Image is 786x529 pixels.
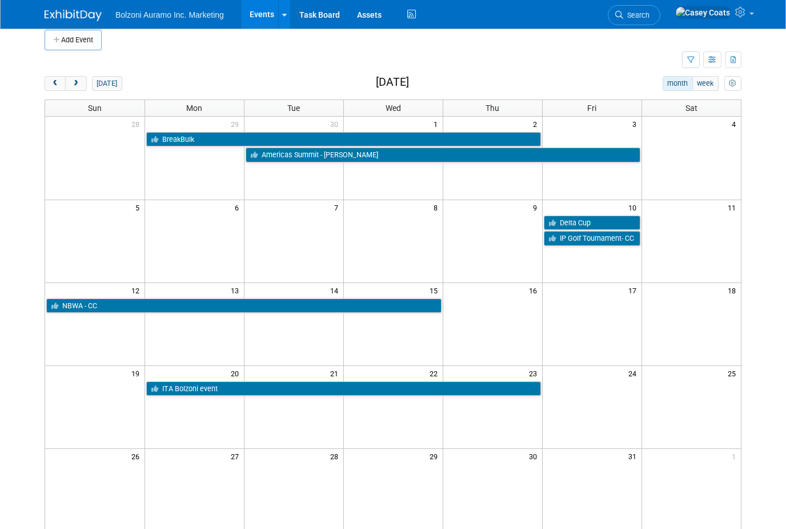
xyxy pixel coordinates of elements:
[130,283,145,297] span: 12
[627,449,641,463] span: 31
[230,449,244,463] span: 27
[432,117,443,131] span: 1
[428,449,443,463] span: 29
[544,216,640,230] a: Delta Cup
[627,200,641,214] span: 10
[376,76,409,89] h2: [DATE]
[729,80,736,87] i: Personalize Calendar
[528,366,542,380] span: 23
[130,449,145,463] span: 26
[386,104,401,113] span: Wed
[627,366,641,380] span: 24
[46,299,442,313] a: NBWA - CC
[146,381,541,396] a: ITA Bolzoni event
[45,30,102,50] button: Add Event
[692,76,719,91] button: week
[65,76,86,91] button: next
[45,10,102,21] img: ExhibitDay
[631,117,641,131] span: 3
[329,283,343,297] span: 14
[532,200,542,214] span: 9
[287,104,300,113] span: Tue
[727,366,741,380] span: 25
[544,231,640,246] a: IP Golf Tournament- CC
[675,6,731,19] img: Casey Coats
[45,76,66,91] button: prev
[663,76,693,91] button: month
[731,449,741,463] span: 1
[186,104,202,113] span: Mon
[528,449,542,463] span: 30
[88,104,102,113] span: Sun
[146,132,541,147] a: BreakBulk
[333,200,343,214] span: 7
[246,148,640,162] a: Americas Summit - [PERSON_NAME]
[234,200,244,214] span: 6
[230,283,244,297] span: 13
[329,449,343,463] span: 28
[329,366,343,380] span: 21
[587,104,596,113] span: Fri
[428,283,443,297] span: 15
[532,117,542,131] span: 2
[92,76,122,91] button: [DATE]
[731,117,741,131] span: 4
[627,283,641,297] span: 17
[230,366,244,380] span: 20
[432,200,443,214] span: 8
[724,76,741,91] button: myCustomButton
[130,366,145,380] span: 19
[685,104,697,113] span: Sat
[486,104,499,113] span: Thu
[623,11,649,19] span: Search
[608,5,660,25] a: Search
[115,10,224,19] span: Bolzoni Auramo Inc. Marketing
[528,283,542,297] span: 16
[727,200,741,214] span: 11
[130,117,145,131] span: 28
[727,283,741,297] span: 18
[329,117,343,131] span: 30
[230,117,244,131] span: 29
[428,366,443,380] span: 22
[134,200,145,214] span: 5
